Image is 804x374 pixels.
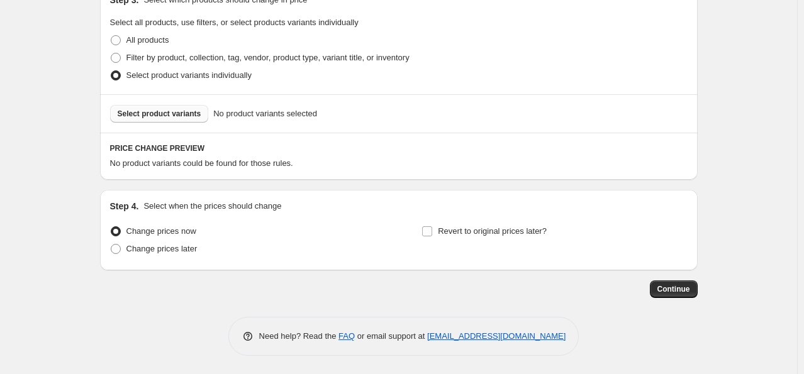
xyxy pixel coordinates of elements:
span: Revert to original prices later? [438,226,547,236]
span: Change prices now [126,226,196,236]
h2: Step 4. [110,200,139,212]
span: Continue [657,284,690,294]
span: Need help? Read the [259,331,339,341]
span: Select all products, use filters, or select products variants individually [110,18,359,27]
a: FAQ [338,331,355,341]
span: No product variants could be found for those rules. [110,158,293,168]
h6: PRICE CHANGE PREVIEW [110,143,688,153]
button: Select product variants [110,105,209,123]
a: [EMAIL_ADDRESS][DOMAIN_NAME] [427,331,566,341]
span: All products [126,35,169,45]
span: Change prices later [126,244,198,253]
button: Continue [650,280,698,298]
span: Select product variants [118,109,201,119]
span: No product variants selected [213,107,317,120]
span: Filter by product, collection, tag, vendor, product type, variant title, or inventory [126,53,410,62]
p: Select when the prices should change [143,200,281,212]
span: Select product variants individually [126,70,252,80]
span: or email support at [355,331,427,341]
